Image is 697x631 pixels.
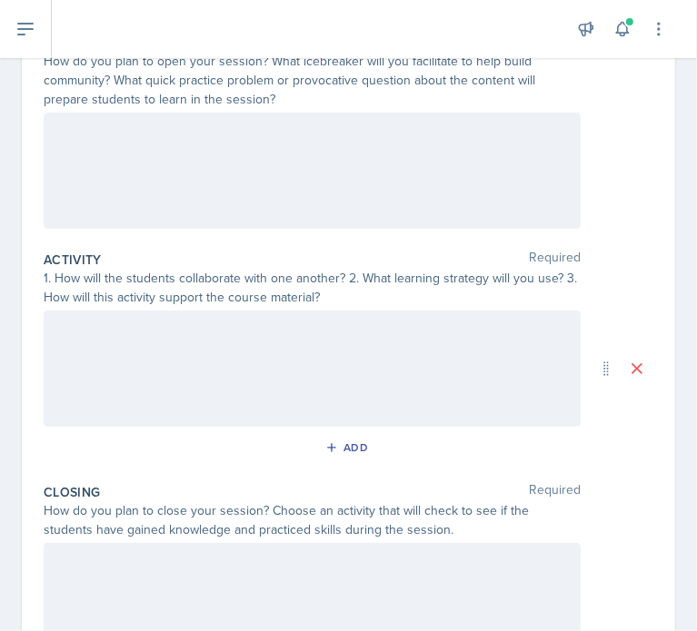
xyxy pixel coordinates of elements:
[329,440,368,455] div: Add
[529,483,581,501] span: Required
[319,434,378,461] button: Add
[44,501,581,539] div: How do you plan to close your session? Choose an activity that will check to see if the students ...
[529,251,581,269] span: Required
[44,483,100,501] label: Closing
[44,52,581,109] div: How do you plan to open your session? What icebreaker will you facilitate to help build community...
[44,269,581,307] div: 1. How will the students collaborate with one another? 2. What learning strategy will you use? 3....
[44,251,102,269] label: Activity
